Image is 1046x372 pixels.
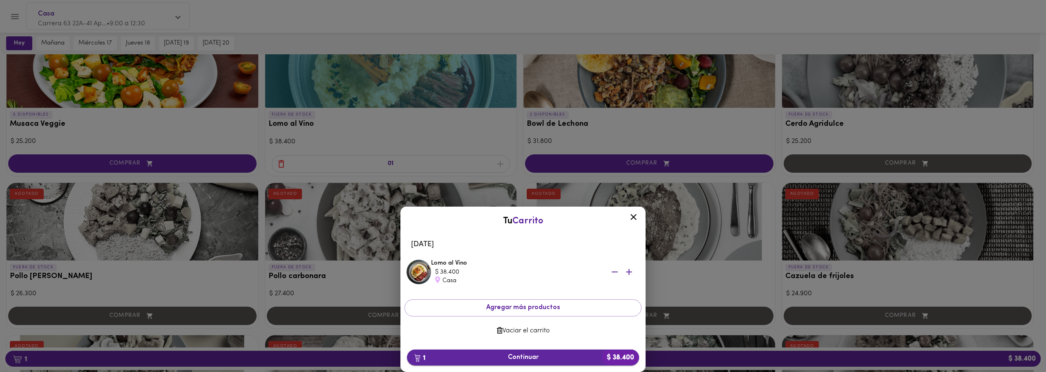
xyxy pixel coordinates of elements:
[405,299,641,316] button: Agregar más productos
[435,268,599,276] div: $ 38.400
[407,350,639,365] button: 1Continuar$ 38.400
[999,325,1038,364] iframe: Messagebird Livechat Widget
[411,327,635,335] span: Vaciar el carrito
[413,354,633,361] span: Continuar
[512,216,543,226] span: Carrito
[409,352,430,363] b: 1
[602,350,639,365] b: $ 38.400
[409,215,637,227] div: Tu
[435,276,599,285] div: Casa
[405,235,641,254] li: [DATE]
[407,260,431,284] img: Lomo al Vino
[414,354,420,362] img: cart.png
[411,304,635,312] span: Agregar más productos
[431,259,639,285] div: Lomo al Vino
[405,323,641,339] button: Vaciar el carrito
